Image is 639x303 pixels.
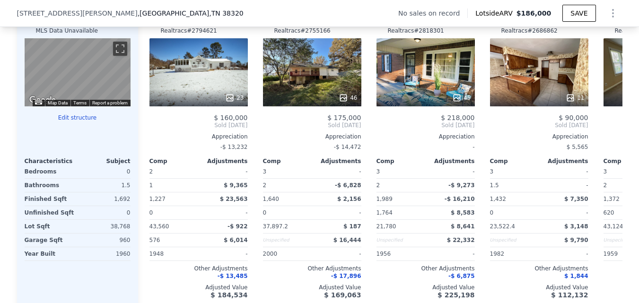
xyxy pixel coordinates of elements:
div: Realtracs # 2755166 [274,27,331,35]
div: Bathrooms [25,179,76,192]
span: 23,522.4 [490,223,515,230]
div: Unspecified [263,234,310,247]
button: Keyboard shortcuts [35,100,42,104]
span: 43,560 [149,223,169,230]
span: Sold [DATE] [149,121,248,129]
span: -$ 922 [228,223,248,230]
span: -$ 6,828 [335,182,361,189]
div: Unfinished Sqft [25,206,76,219]
div: - [314,206,361,219]
div: Adjustments [426,157,475,165]
span: -$ 9,273 [448,182,474,189]
span: $ 5,565 [567,144,588,150]
span: $ 225,198 [438,291,474,299]
a: Terms (opens in new tab) [73,100,87,105]
div: - [428,247,475,260]
div: No sales on record [398,9,467,18]
div: 0 [79,206,131,219]
div: 0 [79,165,131,178]
div: Year Built [25,247,76,260]
button: Edit structure [25,114,131,121]
div: Adjustments [199,157,248,165]
span: 1,432 [490,196,506,202]
div: MLS Data Unavailable [36,27,98,35]
div: Comp [376,157,426,165]
a: Open this area in Google Maps (opens a new window) [27,94,58,106]
span: $ 169,063 [324,291,361,299]
div: Comp [490,157,539,165]
button: Toggle fullscreen view [113,42,127,56]
div: Bedrooms [25,165,76,178]
div: Other Adjustments [376,265,475,272]
div: Realtracs # 2686862 [501,27,558,35]
span: [STREET_ADDRESS][PERSON_NAME] [17,9,138,18]
div: Comp [149,157,199,165]
div: - [541,206,588,219]
div: 1948 [149,247,197,260]
div: - [201,165,248,178]
span: $ 175,000 [327,114,361,121]
span: Sold [DATE] [263,121,361,129]
div: Adjustments [539,157,588,165]
div: Other Adjustments [263,265,361,272]
div: Other Adjustments [149,265,248,272]
span: 2 [149,168,153,175]
div: - [201,206,248,219]
div: Other Adjustments [490,265,588,272]
span: $ 9,365 [224,182,247,189]
div: 2000 [263,247,310,260]
span: Sold [DATE] [490,121,588,129]
div: Appreciation [149,133,248,140]
div: - [314,247,361,260]
span: $ 8,641 [451,223,474,230]
div: Adjusted Value [263,284,361,291]
span: 1,989 [376,196,393,202]
span: Sold [DATE] [376,121,475,129]
div: 1982 [490,247,537,260]
span: $ 187 [343,223,361,230]
div: 1956 [376,247,424,260]
span: , TN 38320 [209,9,243,17]
span: $ 1,844 [564,273,588,279]
span: $ 184,534 [210,291,247,299]
div: Unspecified [490,234,537,247]
span: -$ 13,485 [218,273,248,279]
span: 43,124.4 [604,223,629,230]
span: -$ 6,875 [448,273,474,279]
div: Street View [25,38,131,106]
div: Unspecified [376,234,424,247]
span: -$ 16,210 [445,196,475,202]
div: 1.5 [490,179,537,192]
span: $ 6,014 [224,237,247,243]
div: - [376,140,475,154]
span: Lotside ARV [475,9,516,18]
div: 1 [149,179,197,192]
span: $ 3,148 [564,223,588,230]
div: Adjusted Value [490,284,588,291]
span: $ 112,132 [551,291,588,299]
span: -$ 17,896 [331,273,361,279]
span: $ 23,563 [220,196,248,202]
span: 3 [376,168,380,175]
div: Appreciation [376,133,475,140]
span: 3 [490,168,494,175]
span: 1,764 [376,209,393,216]
span: $ 2,156 [337,196,361,202]
div: - [541,179,588,192]
span: 0 [263,209,267,216]
span: 0 [149,209,153,216]
div: - [201,247,248,260]
span: 3 [263,168,267,175]
span: $ 90,000 [559,114,588,121]
span: 576 [149,237,160,243]
a: Report a problem [92,100,128,105]
img: Google [27,94,58,106]
div: Subject [78,157,131,165]
span: -$ 14,472 [334,144,361,150]
span: 620 [604,209,614,216]
span: 0 [490,209,494,216]
span: 1,372 [604,196,620,202]
span: $ 7,350 [564,196,588,202]
span: $ 8,583 [451,209,474,216]
div: 2 [376,179,424,192]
